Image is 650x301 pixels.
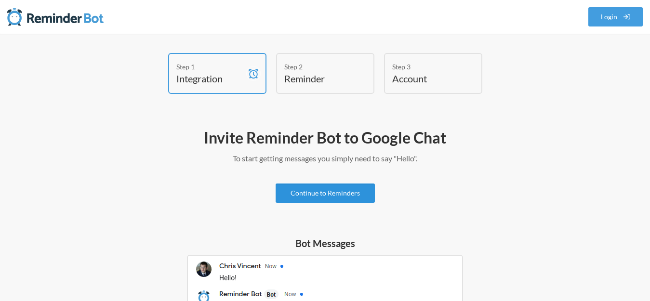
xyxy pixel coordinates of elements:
[284,72,352,85] h4: Reminder
[46,153,605,164] p: To start getting messages you simply need to say "Hello".
[276,183,375,203] a: Continue to Reminders
[284,62,352,72] div: Step 2
[187,236,463,250] h5: Bot Messages
[588,7,643,26] a: Login
[176,72,244,85] h4: Integration
[392,72,460,85] h4: Account
[46,128,605,148] h2: Invite Reminder Bot to Google Chat
[7,7,104,26] img: Reminder Bot
[392,62,460,72] div: Step 3
[176,62,244,72] div: Step 1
